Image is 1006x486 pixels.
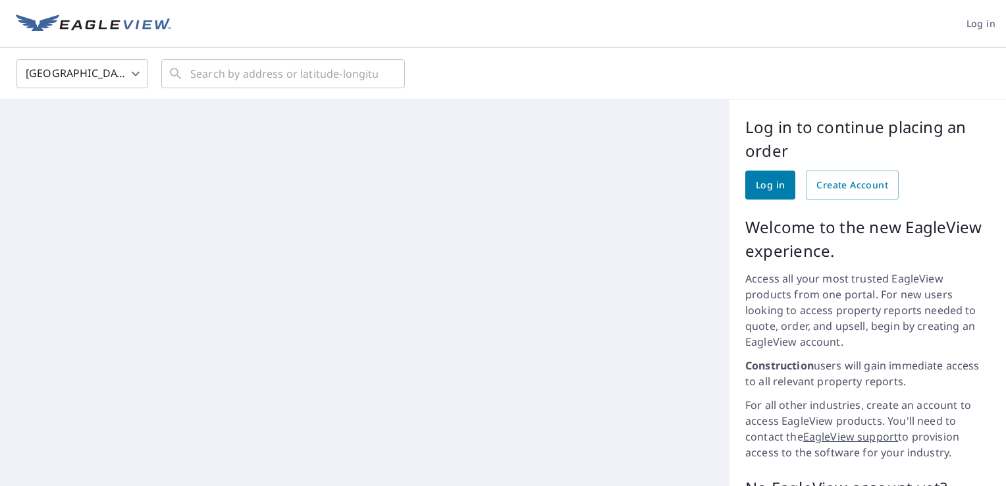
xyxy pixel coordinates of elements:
[16,55,148,92] div: [GEOGRAPHIC_DATA]
[756,177,785,194] span: Log in
[190,55,378,92] input: Search by address or latitude-longitude
[745,171,795,200] a: Log in
[806,171,899,200] a: Create Account
[745,358,814,373] strong: Construction
[745,358,990,389] p: users will gain immediate access to all relevant property reports.
[16,14,171,34] img: EV Logo
[745,271,990,350] p: Access all your most trusted EagleView products from one portal. For new users looking to access ...
[816,177,888,194] span: Create Account
[966,16,995,32] span: Log in
[803,429,899,444] a: EagleView support
[745,215,990,263] p: Welcome to the new EagleView experience.
[745,115,990,163] p: Log in to continue placing an order
[745,397,990,460] p: For all other industries, create an account to access EagleView products. You'll need to contact ...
